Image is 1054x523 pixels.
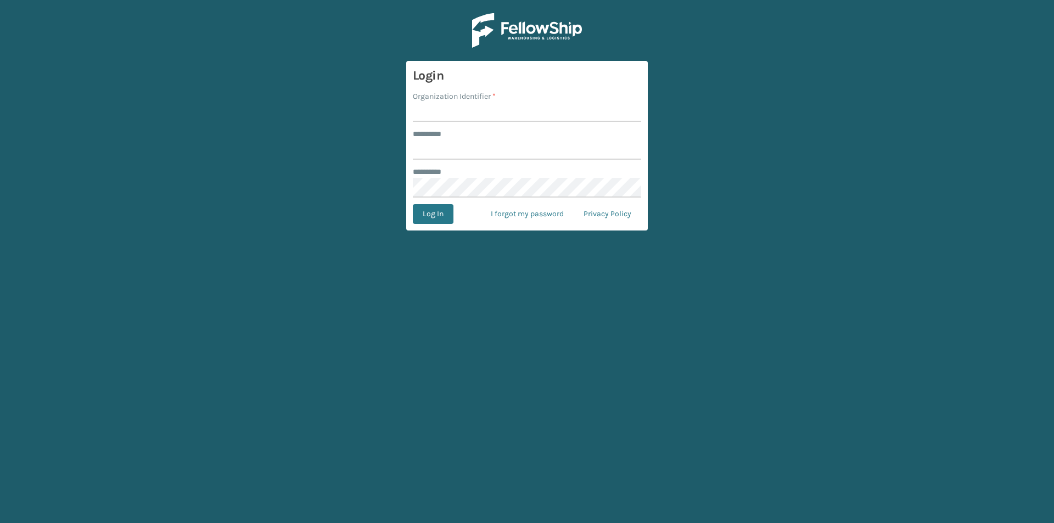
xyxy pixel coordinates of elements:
a: I forgot my password [481,204,574,224]
button: Log In [413,204,453,224]
label: Organization Identifier [413,91,496,102]
a: Privacy Policy [574,204,641,224]
img: Logo [472,13,582,48]
h3: Login [413,68,641,84]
